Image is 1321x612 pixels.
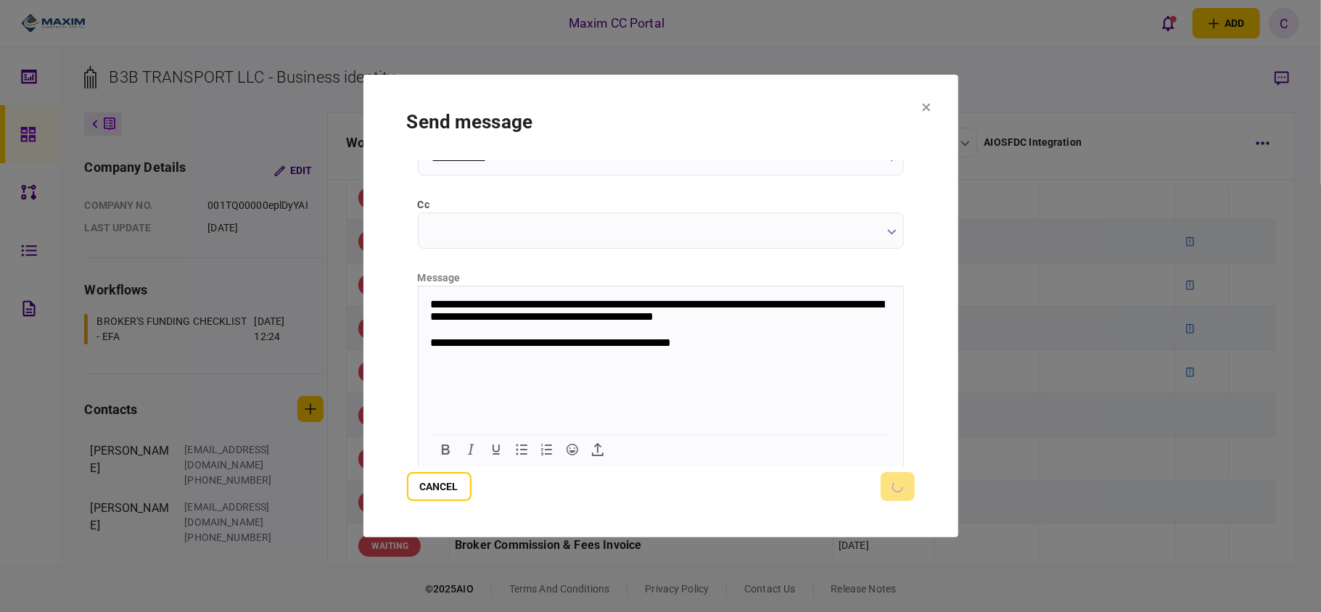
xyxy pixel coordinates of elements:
[484,439,509,460] button: Underline
[419,286,903,431] iframe: Rich Text Area
[407,111,915,133] h1: send message
[560,439,585,460] button: Emojis
[433,439,458,460] button: Bold
[418,197,904,212] label: cc
[535,439,559,460] button: Numbered list
[418,270,904,286] div: message
[509,439,534,460] button: Bullet list
[458,439,483,460] button: Italic
[407,472,472,501] button: Cancel
[418,212,904,249] input: cc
